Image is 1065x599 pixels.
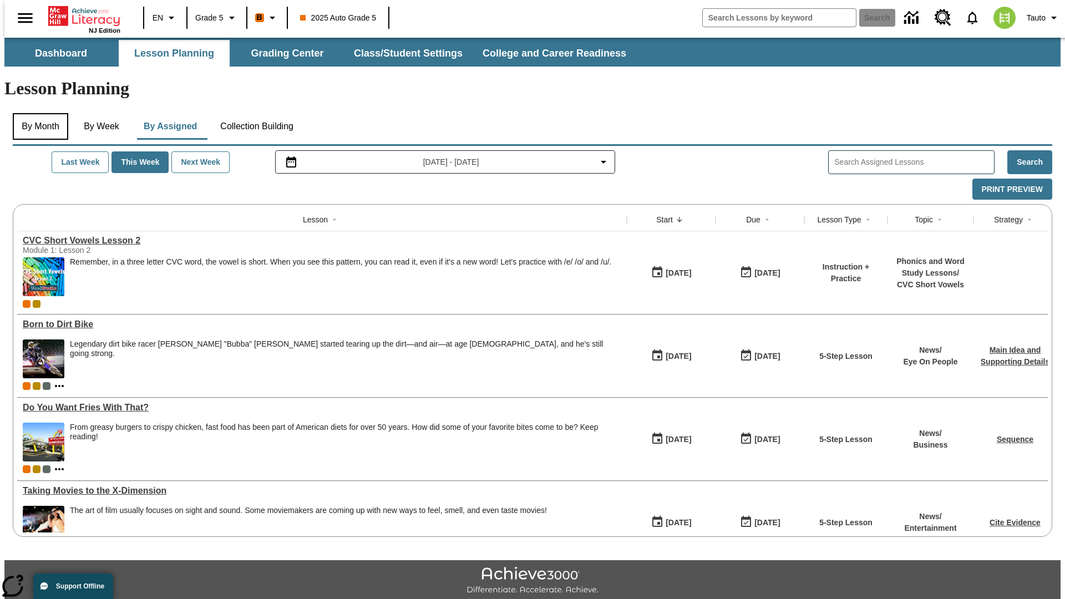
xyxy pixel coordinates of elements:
[736,262,784,283] button: 09/05/25: Last day the lesson can be accessed
[43,465,50,473] span: OL 2025 Auto Grade 6
[9,2,42,34] button: Open side menu
[817,214,861,225] div: Lesson Type
[300,12,377,24] span: 2025 Auto Grade 5
[754,349,780,363] div: [DATE]
[111,151,169,173] button: This Week
[987,3,1022,32] button: Select a new avatar
[897,3,928,33] a: Data Center
[928,3,958,33] a: Resource Center, Will open in new tab
[981,346,1049,366] a: Main Idea and Supporting Details
[74,113,129,140] button: By Week
[328,213,341,226] button: Sort
[23,486,621,496] div: Taking Movies to the X-Dimension
[23,319,621,329] a: Born to Dirt Bike, Lessons
[4,40,636,67] div: SubNavbar
[466,567,599,595] img: Achieve3000 Differentiate Accelerate Achieve
[903,356,957,368] p: Eye On People
[474,40,635,67] button: College and Career Readiness
[666,516,691,530] div: [DATE]
[754,433,780,446] div: [DATE]
[913,428,947,439] p: News /
[23,486,621,496] a: Taking Movies to the X-Dimension, Lessons
[251,8,283,28] button: Boost Class color is orange. Change class color
[70,257,611,296] div: Remember, in a three letter CVC word, the vowel is short. When you see this pattern, you can read...
[33,573,113,599] button: Support Offline
[119,40,230,67] button: Lesson Planning
[893,256,968,279] p: Phonics and Word Study Lessons /
[153,12,163,24] span: EN
[33,300,40,308] div: New 2025 class
[56,582,104,590] span: Support Offline
[647,429,695,450] button: 09/04/25: First time the lesson was available
[232,40,343,67] button: Grading Center
[33,382,40,390] div: New 2025 class
[1007,150,1052,174] button: Search
[647,512,695,533] button: 09/03/25: First time the lesson was available
[915,214,933,225] div: Topic
[746,214,760,225] div: Due
[23,423,64,461] img: One of the first McDonald's stores, with the iconic red sign and golden arches.
[4,38,1061,67] div: SubNavbar
[997,435,1033,444] a: Sequence
[4,78,1061,99] h1: Lesson Planning
[673,213,686,226] button: Sort
[53,463,66,476] button: Show more classes
[23,236,621,246] a: CVC Short Vowels Lesson 2, Lessons
[666,349,691,363] div: [DATE]
[994,214,1023,225] div: Strategy
[52,151,109,173] button: Last Week
[171,151,230,173] button: Next Week
[70,257,611,267] p: Remember, in a three letter CVC word, the vowel is short. When you see this pattern, you can read...
[23,300,31,308] div: Current Class
[656,214,673,225] div: Start
[257,11,262,24] span: B
[191,8,243,28] button: Grade: Grade 5, Select a grade
[903,344,957,356] p: News /
[736,346,784,367] button: 09/04/25: Last day the lesson can be accessed
[647,346,695,367] button: 09/04/25: First time the lesson was available
[23,319,621,329] div: Born to Dirt Bike
[819,434,873,445] p: 5-Step Lesson
[819,517,873,529] p: 5-Step Lesson
[70,339,621,378] div: Legendary dirt bike racer James "Bubba" Stewart started tearing up the dirt—and air—at age 4, and...
[736,429,784,450] button: 09/04/25: Last day the lesson can be accessed
[53,379,66,393] button: Show more classes
[23,236,621,246] div: CVC Short Vowels Lesson 2
[148,8,183,28] button: Language: EN, Select a language
[904,511,956,522] p: News /
[33,465,40,473] div: New 2025 class
[810,261,882,285] p: Instruction + Practice
[1023,213,1036,226] button: Sort
[597,155,610,169] svg: Collapse Date Range Filter
[23,257,64,296] img: CVC Short Vowels Lesson 2.
[958,3,987,32] a: Notifications
[23,465,31,473] span: Current Class
[1027,12,1046,24] span: Tauto
[70,506,547,515] p: The art of film usually focuses on sight and sound. Some moviemakers are coming up with new ways ...
[993,7,1016,29] img: avatar image
[760,213,774,226] button: Sort
[70,339,621,358] div: Legendary dirt bike racer [PERSON_NAME] "Bubba" [PERSON_NAME] started tearing up the dirt—and air...
[70,423,621,461] span: From greasy burgers to crispy chicken, fast food has been part of American diets for over 50 year...
[666,266,691,280] div: [DATE]
[23,403,621,413] a: Do You Want Fries With That?, Lessons
[6,40,116,67] button: Dashboard
[23,382,31,390] div: Current Class
[834,154,994,170] input: Search Assigned Lessons
[754,266,780,280] div: [DATE]
[647,262,695,283] button: 09/05/25: First time the lesson was available
[754,516,780,530] div: [DATE]
[43,382,50,390] div: OL 2025 Auto Grade 6
[23,339,64,378] img: Motocross racer James Stewart flies through the air on his dirt bike.
[48,5,120,27] a: Home
[23,403,621,413] div: Do You Want Fries With That?
[819,351,873,362] p: 5-Step Lesson
[70,423,621,441] div: From greasy burgers to crispy chicken, fast food has been part of American diets for over 50 year...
